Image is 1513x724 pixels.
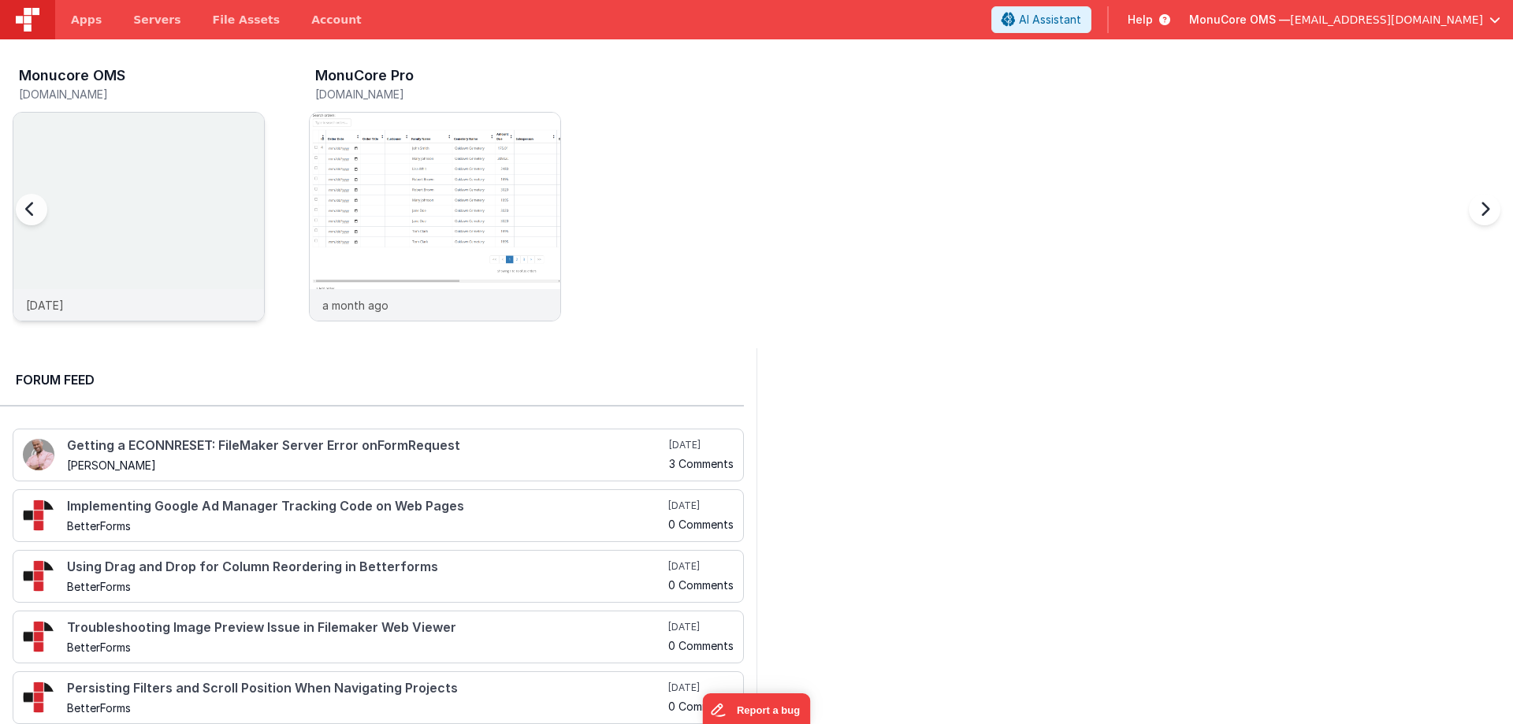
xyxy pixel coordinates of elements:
h4: Persisting Filters and Scroll Position When Navigating Projects [67,681,665,696]
span: File Assets [213,12,281,28]
h5: [DOMAIN_NAME] [315,88,561,100]
h5: 0 Comments [668,579,734,591]
img: 295_2.png [23,560,54,592]
span: Servers [133,12,180,28]
span: Help [1128,12,1153,28]
h4: Using Drag and Drop for Column Reordering in Betterforms [67,560,665,574]
h5: [DOMAIN_NAME] [19,88,265,100]
a: Implementing Google Ad Manager Tracking Code on Web Pages BetterForms [DATE] 0 Comments [13,489,744,542]
h5: BetterForms [67,520,665,532]
h5: [DATE] [668,560,734,573]
h5: BetterForms [67,702,665,714]
img: 295_2.png [23,499,54,531]
h2: Forum Feed [16,370,728,389]
span: AI Assistant [1019,12,1081,28]
h5: 0 Comments [668,640,734,652]
button: MonuCore OMS — [EMAIL_ADDRESS][DOMAIN_NAME] [1189,12,1500,28]
h4: Implementing Google Ad Manager Tracking Code on Web Pages [67,499,665,514]
img: 295_2.png [23,621,54,652]
h5: BetterForms [67,581,665,592]
h5: [DATE] [669,439,734,451]
h5: BetterForms [67,641,665,653]
h5: 0 Comments [668,700,734,712]
a: Getting a ECONNRESET: FileMaker Server Error onFormRequest [PERSON_NAME] [DATE] 3 Comments [13,429,744,481]
span: MonuCore OMS — [1189,12,1290,28]
h5: 0 Comments [668,518,734,530]
h3: MonuCore Pro [315,68,414,84]
img: 411_2.png [23,439,54,470]
h5: [DATE] [668,681,734,694]
p: a month ago [322,297,388,314]
h5: [DATE] [668,621,734,633]
a: Persisting Filters and Scroll Position When Navigating Projects BetterForms [DATE] 0 Comments [13,671,744,724]
a: Using Drag and Drop for Column Reordering in Betterforms BetterForms [DATE] 0 Comments [13,550,744,603]
h5: 3 Comments [669,458,734,470]
h5: [PERSON_NAME] [67,459,666,471]
a: Troubleshooting Image Preview Issue in Filemaker Web Viewer BetterForms [DATE] 0 Comments [13,611,744,663]
h4: Getting a ECONNRESET: FileMaker Server Error onFormRequest [67,439,666,453]
img: 295_2.png [23,681,54,713]
h5: [DATE] [668,499,734,512]
span: Apps [71,12,102,28]
span: [EMAIL_ADDRESS][DOMAIN_NAME] [1290,12,1483,28]
h3: Monucore OMS [19,68,125,84]
button: AI Assistant [991,6,1091,33]
h4: Troubleshooting Image Preview Issue in Filemaker Web Viewer [67,621,665,635]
